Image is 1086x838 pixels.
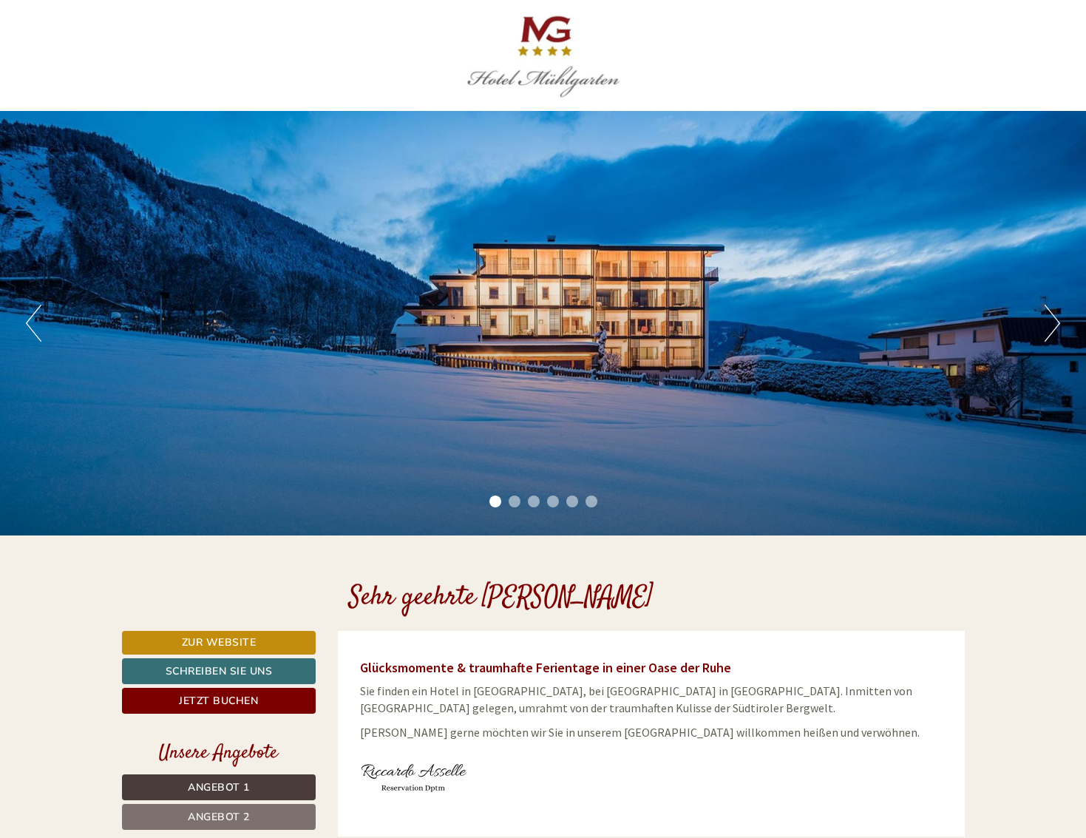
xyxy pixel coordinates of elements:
[122,688,316,714] a: Jetzt buchen
[26,305,41,342] button: Previous
[188,780,250,794] span: Angebot 1
[122,740,316,767] div: Unsere Angebote
[188,810,250,824] span: Angebot 2
[360,659,731,676] span: Glücksmomente & traumhafte Ferientage in einer Oase der Ruhe
[122,631,316,655] a: Zur Website
[122,658,316,684] a: Schreiben Sie uns
[349,584,653,613] h1: Sehr geehrte [PERSON_NAME]
[1045,305,1060,342] button: Next
[360,748,468,807] img: user-152.jpg
[360,683,912,715] span: Sie finden ein Hotel in [GEOGRAPHIC_DATA], bei [GEOGRAPHIC_DATA] in [GEOGRAPHIC_DATA]. Inmitten v...
[360,724,943,741] p: [PERSON_NAME] gerne möchten wir Sie in unserem [GEOGRAPHIC_DATA] willkommen heißen und verwöhnen.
